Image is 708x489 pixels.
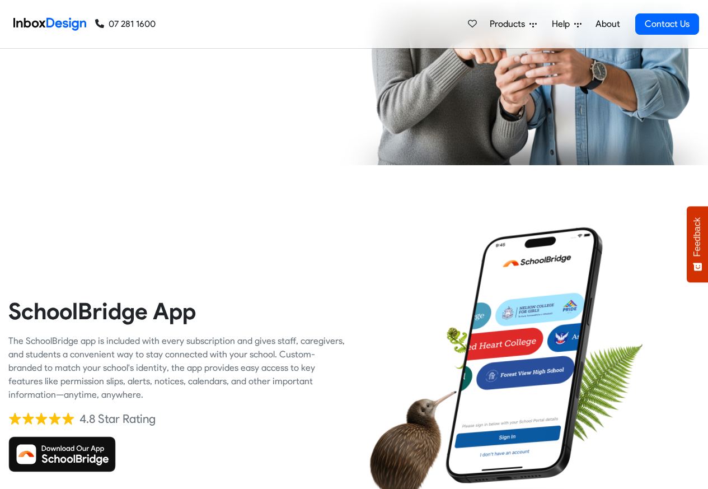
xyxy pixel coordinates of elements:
[79,411,156,427] div: 4.8 Star Rating
[592,13,623,35] a: About
[434,226,615,485] img: phone.png
[552,17,574,31] span: Help
[95,17,156,31] a: 07 281 1600
[8,436,116,472] img: Download SchoolBridge App
[8,334,346,402] div: The SchoolBridge app is included with every subscription and gives staff, caregivers, and student...
[490,17,529,31] span: Products
[687,206,708,282] button: Feedback - Show survey
[8,297,346,325] heading: SchoolBridge App
[485,13,541,35] a: Products
[547,13,586,35] a: Help
[692,217,702,257] span: Feedback
[635,13,699,35] a: Contact Us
